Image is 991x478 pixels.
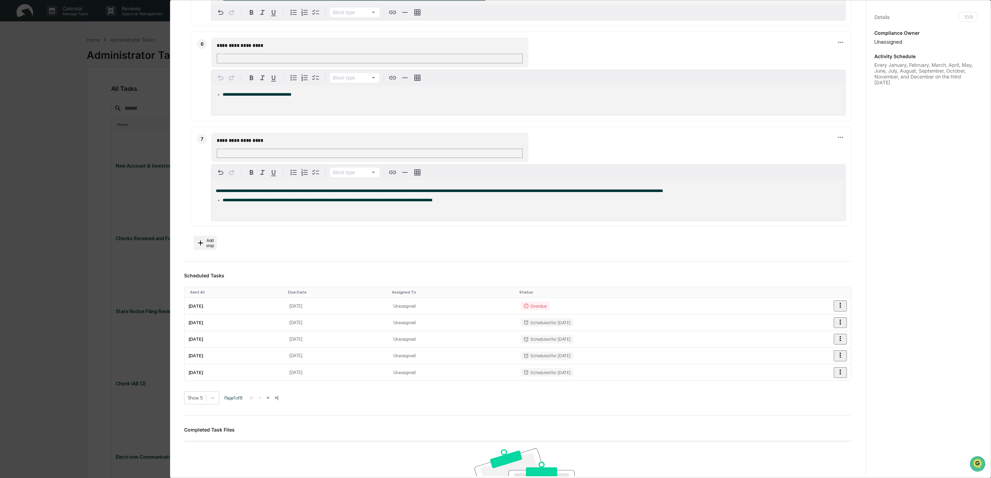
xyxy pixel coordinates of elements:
div: Every January, February, March, April, May, June, July, August, September, October, November, and... [874,62,978,85]
div: Overdue [521,302,549,310]
div: Scheduled for [DATE] [521,352,573,360]
td: [DATE] [285,348,389,364]
span: Attestations [57,87,85,94]
div: 🖐️ [7,87,12,93]
button: Underline [268,167,279,178]
div: Toggle SortBy [190,290,283,295]
div: Details [874,14,889,20]
td: [DATE] [285,298,389,314]
div: 6 [197,39,207,49]
button: Bold [246,72,257,83]
div: 🗄️ [50,87,55,93]
a: Powered byPylon [49,116,83,122]
p: How can we help? [7,14,125,25]
button: |< [248,395,256,401]
p: Activity Schedule [874,53,978,59]
button: Block type [330,73,380,83]
td: Unassigned [389,315,517,331]
button: Italic [257,72,268,83]
td: [DATE] [184,331,285,348]
td: [DATE] [184,348,285,364]
div: Toggle SortBy [392,290,514,295]
td: [DATE] [184,364,285,381]
h3: Completed Task Files [184,427,851,433]
button: Underline [268,7,279,18]
div: 7 [197,134,207,144]
span: Preclearance [14,87,44,94]
div: Scheduled for [DATE] [521,335,573,343]
div: 🔎 [7,100,12,106]
td: Unassigned [389,331,517,348]
h3: Scheduled Tasks [184,273,851,278]
a: 🗄️Attestations [47,84,88,96]
td: [DATE] [285,315,389,331]
iframe: Open customer support [969,455,988,474]
button: Block type [330,168,380,177]
button: > [265,395,271,401]
button: Bold [246,167,257,178]
div: Toggle SortBy [288,290,386,295]
td: [DATE] [285,364,389,381]
button: Edit [959,12,978,22]
div: We're available if you need us! [23,60,87,65]
div: Start new chat [23,53,113,60]
button: < [257,395,264,401]
div: Unassigned [874,39,978,45]
td: [DATE] [285,331,389,348]
button: Bold [246,7,257,18]
div: Scheduled for [DATE] [521,318,573,327]
button: Block type [330,8,380,17]
td: Unassigned [389,298,517,314]
button: Italic [257,167,268,178]
button: Add step [194,236,217,250]
td: Unassigned [389,364,517,381]
button: Undo ⌘Z [215,167,226,178]
a: 🔎Data Lookup [4,97,46,109]
span: Pylon [68,117,83,122]
span: Data Lookup [14,100,43,107]
button: Start new chat [117,55,125,63]
button: Underline [268,72,279,83]
img: 1746055101610-c473b297-6a78-478c-a979-82029cc54cd1 [7,53,19,65]
a: 🖐️Preclearance [4,84,47,96]
button: Italic [257,7,268,18]
button: Undo ⌘Z [215,7,226,18]
td: [DATE] [184,298,285,314]
p: Compliance Owner [874,30,978,36]
td: [DATE] [184,315,285,331]
span: Page 1 of 8 [224,395,243,401]
div: Toggle SortBy [519,290,761,295]
div: Scheduled for [DATE] [521,368,573,376]
td: Unassigned [389,348,517,364]
button: >| [273,395,280,401]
